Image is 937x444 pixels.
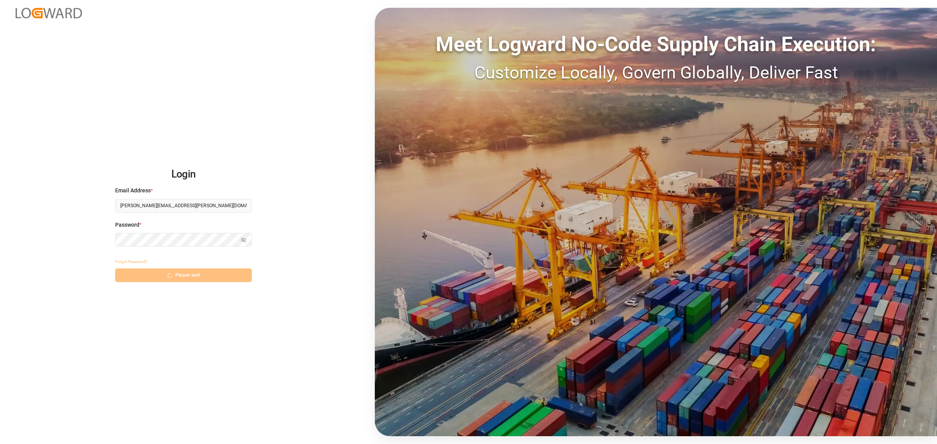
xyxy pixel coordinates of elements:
input: Enter your email [115,199,252,213]
img: Logward_new_orange.png [16,8,82,18]
div: Customize Locally, Govern Globally, Deliver Fast [375,60,937,85]
h2: Login [115,162,252,187]
span: Password [115,221,139,229]
span: Email Address [115,186,151,195]
div: Meet Logward No-Code Supply Chain Execution: [375,29,937,60]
